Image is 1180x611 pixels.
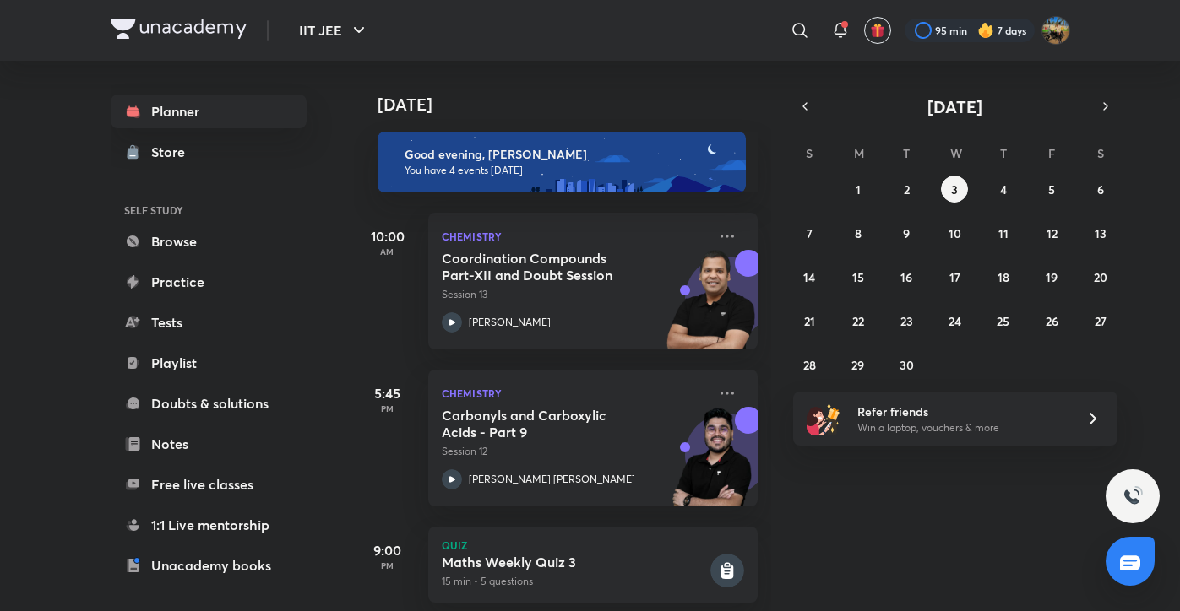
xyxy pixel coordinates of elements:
[354,383,421,403] h5: 5:45
[949,225,961,241] abbr: September 10, 2025
[806,145,813,161] abbr: Sunday
[442,444,707,459] p: Session 12
[1048,145,1055,161] abbr: Friday
[354,246,421,257] p: AM
[111,196,307,224] h6: SELF STUDY
[1046,313,1058,329] abbr: September 26, 2025
[111,387,307,420] a: Doubts & solutions
[851,357,864,373] abbr: September 29, 2025
[442,383,707,403] p: Chemistry
[796,263,823,290] button: September 14, 2025
[949,269,960,285] abbr: September 17, 2025
[857,420,1065,435] p: Win a laptop, vouchers & more
[354,560,421,570] p: PM
[111,427,307,461] a: Notes
[893,351,920,378] button: September 30, 2025
[1087,176,1114,203] button: September 6, 2025
[442,250,652,284] h5: Coordination Compounds Part-XII and Doubt Session
[796,219,823,246] button: September 7, 2025
[665,407,758,523] img: unacademy
[852,313,864,329] abbr: September 22, 2025
[1046,269,1058,285] abbr: September 19, 2025
[941,219,968,246] button: September 10, 2025
[665,250,758,366] img: unacademy
[1038,307,1065,334] button: September 26, 2025
[151,142,195,162] div: Store
[845,176,872,203] button: September 1, 2025
[870,23,885,38] img: avatar
[442,554,707,570] h5: Maths Weekly Quiz 3
[405,147,731,162] h6: Good evening, [PERSON_NAME]
[856,181,861,197] abbr: September 1, 2025
[1087,219,1114,246] button: September 13, 2025
[990,219,1017,246] button: September 11, 2025
[817,95,1094,118] button: [DATE]
[1094,269,1107,285] abbr: September 20, 2025
[893,219,920,246] button: September 9, 2025
[903,225,910,241] abbr: September 9, 2025
[1000,145,1007,161] abbr: Thursday
[893,176,920,203] button: September 2, 2025
[852,269,864,285] abbr: September 15, 2025
[442,407,652,441] h5: Carbonyls and Carboxylic Acids - Part 9
[893,263,920,290] button: September 16, 2025
[111,265,307,299] a: Practice
[354,403,421,414] p: PM
[469,472,635,487] p: [PERSON_NAME] [PERSON_NAME]
[941,176,968,203] button: September 3, 2025
[378,95,775,115] h4: [DATE]
[900,313,913,329] abbr: September 23, 2025
[111,19,247,43] a: Company Logo
[1095,313,1107,329] abbr: September 27, 2025
[442,574,707,589] p: 15 min • 5 questions
[1041,16,1070,45] img: Shivam Munot
[796,307,823,334] button: September 21, 2025
[854,145,864,161] abbr: Monday
[111,19,247,39] img: Company Logo
[1047,225,1058,241] abbr: September 12, 2025
[111,135,307,169] a: Store
[949,313,961,329] abbr: September 24, 2025
[807,225,813,241] abbr: September 7, 2025
[1123,486,1143,506] img: ttu
[111,508,307,542] a: 1:1 Live mentorship
[990,176,1017,203] button: September 4, 2025
[803,269,815,285] abbr: September 14, 2025
[469,315,551,330] p: [PERSON_NAME]
[864,17,891,44] button: avatar
[111,346,307,380] a: Playlist
[903,145,910,161] abbr: Tuesday
[1087,263,1114,290] button: September 20, 2025
[997,313,1009,329] abbr: September 25, 2025
[111,468,307,501] a: Free live classes
[111,224,307,258] a: Browse
[804,313,815,329] abbr: September 21, 2025
[845,307,872,334] button: September 22, 2025
[378,132,746,192] img: evening
[990,263,1017,290] button: September 18, 2025
[855,225,862,241] abbr: September 8, 2025
[950,145,962,161] abbr: Wednesday
[998,225,1009,241] abbr: September 11, 2025
[807,402,840,435] img: referral
[977,22,994,39] img: streak
[803,357,816,373] abbr: September 28, 2025
[289,14,379,47] button: IIT JEE
[1000,181,1007,197] abbr: September 4, 2025
[951,181,958,197] abbr: September 3, 2025
[941,307,968,334] button: September 24, 2025
[998,269,1009,285] abbr: September 18, 2025
[1038,263,1065,290] button: September 19, 2025
[111,549,307,582] a: Unacademy books
[111,305,307,339] a: Tests
[442,226,707,246] p: Chemistry
[442,287,707,302] p: Session 13
[1038,219,1065,246] button: September 12, 2025
[354,226,421,246] h5: 10:00
[405,164,731,177] p: You have 4 events [DATE]
[927,95,982,118] span: [DATE]
[111,95,307,128] a: Planner
[845,219,872,246] button: September 8, 2025
[990,307,1017,334] button: September 25, 2025
[354,540,421,560] h5: 9:00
